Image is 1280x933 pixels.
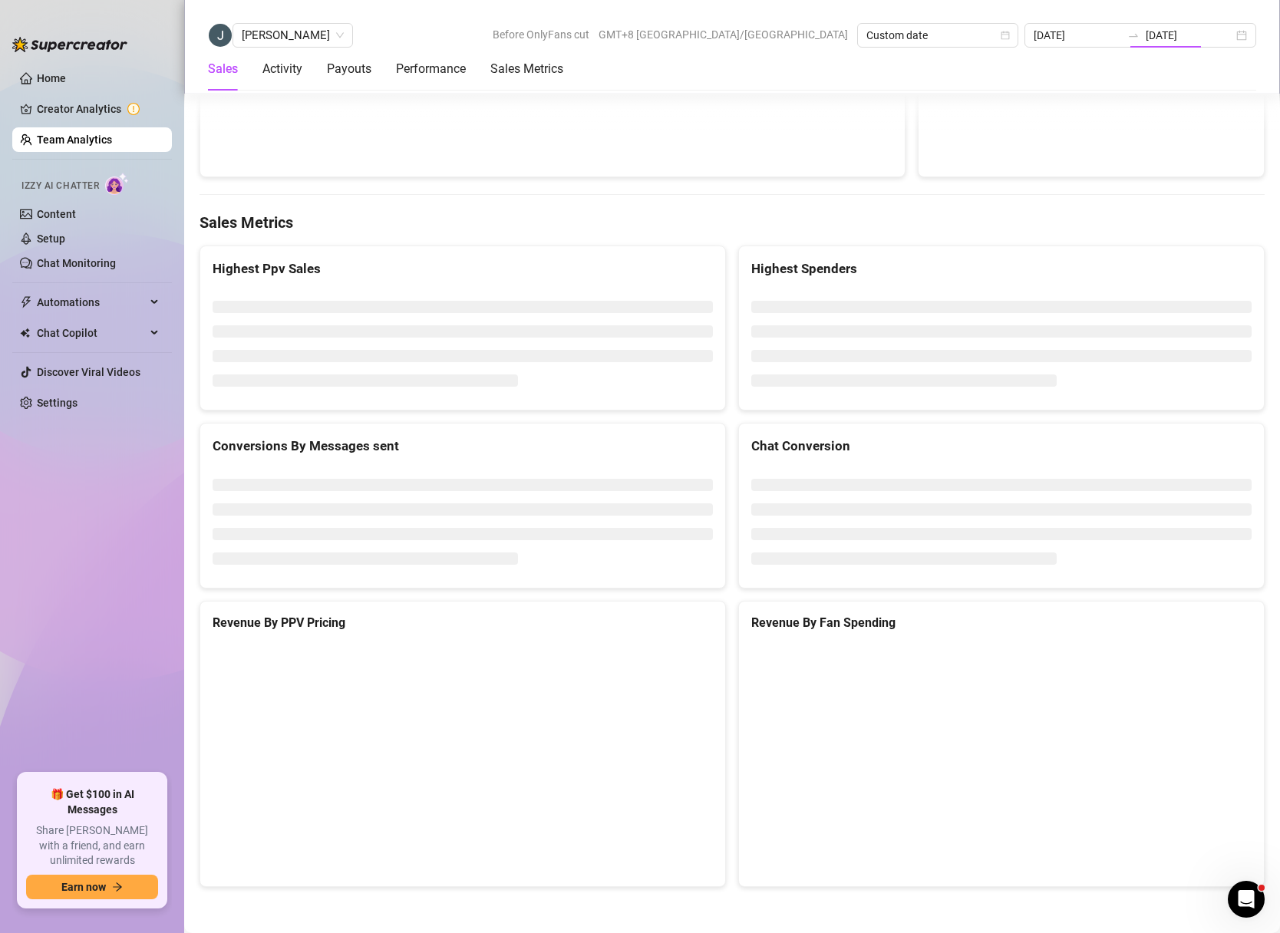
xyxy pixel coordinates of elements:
[866,24,1009,47] span: Custom date
[599,23,848,46] span: GMT+8 [GEOGRAPHIC_DATA]/[GEOGRAPHIC_DATA]
[37,232,65,245] a: Setup
[1127,29,1140,41] span: to
[37,397,78,409] a: Settings
[61,881,106,893] span: Earn now
[396,60,466,78] div: Performance
[327,60,371,78] div: Payouts
[37,290,146,315] span: Automations
[242,24,344,47] span: Jeffery Bamba
[21,179,99,193] span: Izzy AI Chatter
[26,787,158,817] span: 🎁 Get $100 in AI Messages
[26,875,158,899] button: Earn nowarrow-right
[751,259,1252,279] div: Highest Spenders
[200,212,293,233] h4: Sales Metrics
[37,257,116,269] a: Chat Monitoring
[490,60,563,78] div: Sales Metrics
[213,614,713,632] h5: Revenue By PPV Pricing
[37,72,66,84] a: Home
[112,882,123,892] span: arrow-right
[493,23,589,46] span: Before OnlyFans cut
[751,436,1252,457] div: Chat Conversion
[1001,31,1010,40] span: calendar
[213,259,713,279] div: Highest Ppv Sales
[1034,27,1121,44] input: Start date
[37,134,112,146] a: Team Analytics
[37,321,146,345] span: Chat Copilot
[1228,881,1265,918] iframe: Intercom live chat
[26,823,158,869] span: Share [PERSON_NAME] with a friend, and earn unlimited rewards
[20,328,30,338] img: Chat Copilot
[209,24,232,47] img: Jeffery Bamba
[1146,27,1233,44] input: End date
[751,614,1252,632] h5: Revenue By Fan Spending
[12,37,127,52] img: logo-BBDzfeDw.svg
[213,436,713,457] div: Conversions By Messages sent
[1127,29,1140,41] span: swap-right
[37,97,160,121] a: Creator Analytics exclamation-circle
[208,60,238,78] div: Sales
[262,60,302,78] div: Activity
[37,208,76,220] a: Content
[20,296,32,308] span: thunderbolt
[105,173,129,195] img: AI Chatter
[37,366,140,378] a: Discover Viral Videos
